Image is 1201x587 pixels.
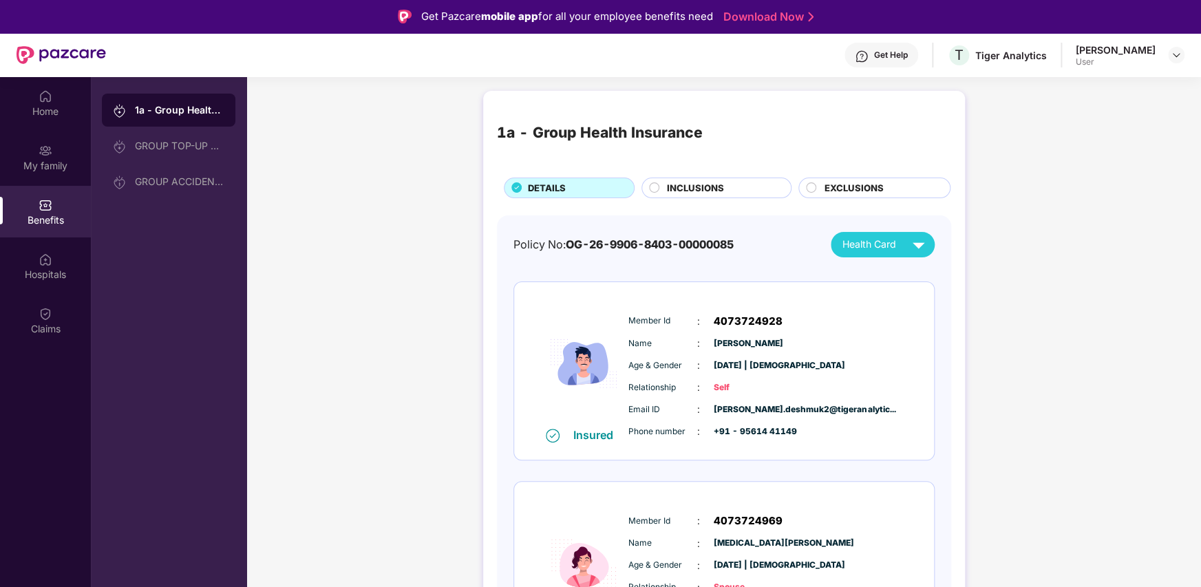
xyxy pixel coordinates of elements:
[39,89,52,103] img: svg+xml;base64,PHN2ZyBpZD0iSG9tZSIgeG1sbnM9Imh0dHA6Ly93d3cudzMub3JnLzIwMDAvc3ZnIiB3aWR0aD0iMjAiIG...
[513,236,734,253] div: Policy No:
[874,50,908,61] div: Get Help
[975,49,1047,62] div: Tiger Analytics
[714,381,783,394] span: Self
[906,233,931,257] img: svg+xml;base64,PHN2ZyB4bWxucz0iaHR0cDovL3d3dy53My5vcmcvMjAwMC9zdmciIHZpZXdCb3g9IjAgMCAyNCAyNCIgd2...
[628,515,697,528] span: Member Id
[697,513,700,529] span: :
[697,424,700,439] span: :
[808,10,814,24] img: Stroke
[697,314,700,329] span: :
[697,380,700,395] span: :
[697,402,700,417] span: :
[697,358,700,373] span: :
[573,428,621,442] div: Insured
[398,10,412,23] img: Logo
[831,232,935,257] button: Health Card
[135,176,224,187] div: GROUP ACCIDENTAL INSURANCE
[628,381,697,394] span: Relationship
[528,181,566,195] span: DETAILS
[39,144,52,158] img: svg+xml;base64,PHN2ZyB3aWR0aD0iMjAiIGhlaWdodD0iMjAiIHZpZXdCb3g9IjAgMCAyMCAyMCIgZmlsbD0ibm9uZSIgeG...
[628,403,697,416] span: Email ID
[628,425,697,438] span: Phone number
[135,103,224,117] div: 1a - Group Health Insurance
[497,121,703,144] div: 1a - Group Health Insurance
[714,337,783,350] span: [PERSON_NAME]
[714,537,783,550] span: [MEDICAL_DATA][PERSON_NAME]
[1171,50,1182,61] img: svg+xml;base64,PHN2ZyBpZD0iRHJvcGRvd24tMzJ4MzIiIHhtbG5zPSJodHRwOi8vd3d3LnczLm9yZy8yMDAwL3N2ZyIgd2...
[714,425,783,438] span: +91 - 95614 41149
[855,50,869,63] img: svg+xml;base64,PHN2ZyBpZD0iSGVscC0zMngzMiIgeG1sbnM9Imh0dHA6Ly93d3cudzMub3JnLzIwMDAvc3ZnIiB3aWR0aD...
[628,337,697,350] span: Name
[113,140,127,153] img: svg+xml;base64,PHN2ZyB3aWR0aD0iMjAiIGhlaWdodD0iMjAiIHZpZXdCb3g9IjAgMCAyMCAyMCIgZmlsbD0ibm9uZSIgeG...
[542,299,625,428] img: icon
[39,253,52,266] img: svg+xml;base64,PHN2ZyBpZD0iSG9zcGl0YWxzIiB4bWxucz0iaHR0cDovL3d3dy53My5vcmcvMjAwMC9zdmciIHdpZHRoPS...
[667,181,724,195] span: INCLUSIONS
[723,10,809,24] a: Download Now
[39,198,52,212] img: svg+xml;base64,PHN2ZyBpZD0iQmVuZWZpdHMiIHhtbG5zPSJodHRwOi8vd3d3LnczLm9yZy8yMDAwL3N2ZyIgd2lkdGg9Ij...
[714,359,783,372] span: [DATE] | [DEMOGRAPHIC_DATA]
[628,559,697,572] span: Age & Gender
[697,558,700,573] span: :
[628,537,697,550] span: Name
[955,47,964,63] span: T
[135,140,224,151] div: GROUP TOP-UP POLICY
[421,8,713,25] div: Get Pazcare for all your employee benefits need
[628,359,697,372] span: Age & Gender
[714,559,783,572] span: [DATE] | [DEMOGRAPHIC_DATA]
[628,314,697,328] span: Member Id
[697,536,700,551] span: :
[566,237,734,251] span: OG-26-9906-8403-00000085
[697,336,700,351] span: :
[39,307,52,321] img: svg+xml;base64,PHN2ZyBpZD0iQ2xhaW0iIHhtbG5zPSJodHRwOi8vd3d3LnczLm9yZy8yMDAwL3N2ZyIgd2lkdGg9IjIwIi...
[113,104,127,118] img: svg+xml;base64,PHN2ZyB3aWR0aD0iMjAiIGhlaWdodD0iMjAiIHZpZXdCb3g9IjAgMCAyMCAyMCIgZmlsbD0ibm9uZSIgeG...
[1076,56,1156,67] div: User
[1076,43,1156,56] div: [PERSON_NAME]
[714,403,783,416] span: [PERSON_NAME].deshmuk2@tigeranalytic...
[714,313,783,330] span: 4073724928
[17,46,106,64] img: New Pazcare Logo
[481,10,538,23] strong: mobile app
[546,429,560,442] img: svg+xml;base64,PHN2ZyB4bWxucz0iaHR0cDovL3d3dy53My5vcmcvMjAwMC9zdmciIHdpZHRoPSIxNiIgaGVpZ2h0PSIxNi...
[714,513,783,529] span: 4073724969
[825,181,884,195] span: EXCLUSIONS
[842,237,896,252] span: Health Card
[113,175,127,189] img: svg+xml;base64,PHN2ZyB3aWR0aD0iMjAiIGhlaWdodD0iMjAiIHZpZXdCb3g9IjAgMCAyMCAyMCIgZmlsbD0ibm9uZSIgeG...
